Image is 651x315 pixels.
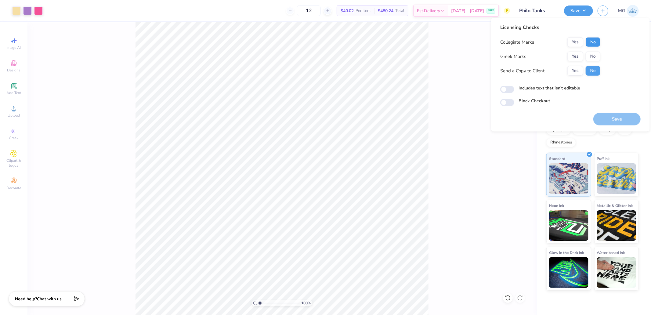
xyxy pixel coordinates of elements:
div: Rhinestones [546,138,576,147]
span: Greek [9,136,19,140]
div: Licensing Checks [500,24,600,31]
button: Save [564,5,593,16]
button: No [586,37,600,47]
img: Water based Ink [597,257,636,288]
span: Per Item [356,8,371,14]
span: Neon Ink [549,202,564,209]
button: Yes [567,52,583,61]
span: Designs [7,68,20,73]
label: Block Checkout [519,98,550,104]
span: [DATE] - [DATE] [451,8,484,14]
span: MG [618,7,625,14]
input: Untitled Design [515,5,559,17]
img: Glow in the Dark Ink [549,257,588,288]
span: $40.02 [341,8,354,14]
button: No [586,52,600,61]
input: – – [297,5,321,16]
div: Send a Copy to Client [500,67,544,74]
span: Decorate [6,186,21,190]
span: $480.24 [378,8,393,14]
span: Total [395,8,404,14]
img: Neon Ink [549,210,588,241]
div: Collegiate Marks [500,39,534,46]
span: Puff Ink [597,155,610,162]
span: Upload [8,113,20,118]
button: Yes [567,66,583,76]
label: Includes text that isn't editable [519,85,580,91]
button: Yes [567,37,583,47]
span: Chat with us. [37,296,63,302]
button: No [586,66,600,76]
img: Puff Ink [597,163,636,194]
span: Clipart & logos [3,158,24,168]
span: Standard [549,155,565,162]
span: 100 % [301,300,311,306]
span: FREE [488,9,494,13]
img: Metallic & Glitter Ink [597,210,636,241]
div: Greek Marks [500,53,526,60]
strong: Need help? [15,296,37,302]
a: MG [618,5,639,17]
span: Glow in the Dark Ink [549,249,584,256]
img: Standard [549,163,588,194]
span: Water based Ink [597,249,625,256]
span: Add Text [6,90,21,95]
span: Metallic & Glitter Ink [597,202,633,209]
span: Image AI [7,45,21,50]
span: Est. Delivery [417,8,440,14]
img: Michael Galon [627,5,639,17]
